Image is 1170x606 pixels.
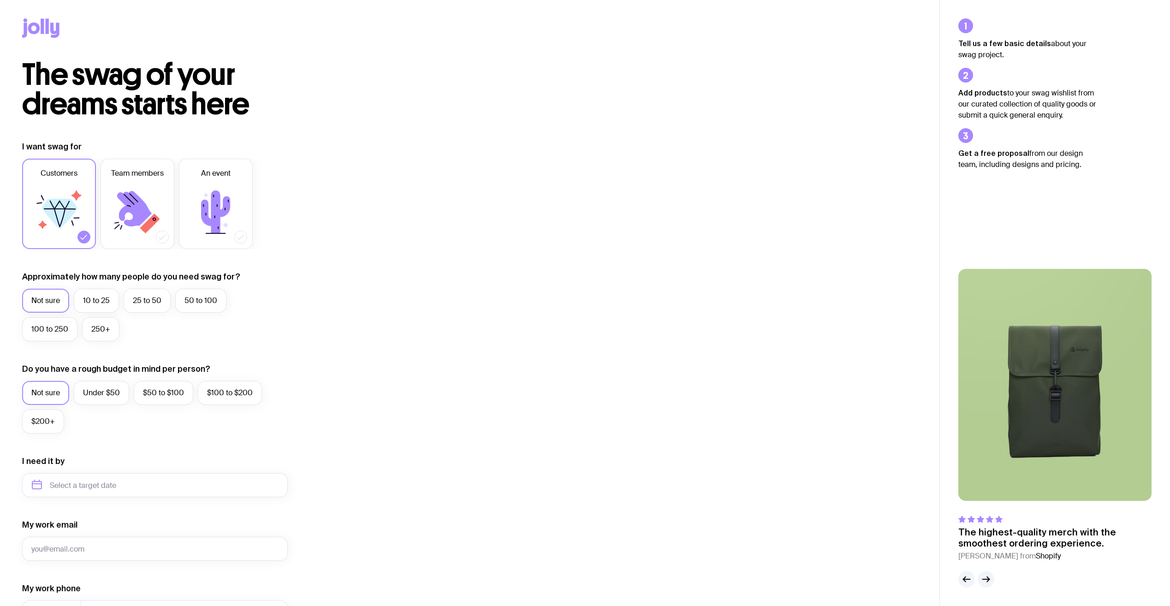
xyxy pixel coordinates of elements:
p: to your swag wishlist from our curated collection of quality goods or submit a quick general enqu... [958,87,1097,121]
cite: [PERSON_NAME] from [958,551,1152,562]
label: I need it by [22,456,65,467]
label: $50 to $100 [134,381,193,405]
label: Approximately how many people do you need swag for? [22,271,240,282]
label: I want swag for [22,141,82,152]
strong: Get a free proposal [958,149,1029,157]
strong: Add products [958,89,1007,97]
label: 250+ [82,317,119,341]
label: 100 to 250 [22,317,77,341]
label: $200+ [22,410,64,434]
p: The highest-quality merch with the smoothest ordering experience. [958,527,1152,549]
label: 25 to 50 [124,289,171,313]
span: Shopify [1036,551,1061,561]
label: Not sure [22,381,69,405]
label: Do you have a rough budget in mind per person? [22,363,210,374]
span: The swag of your dreams starts here [22,56,249,122]
label: My work email [22,519,77,530]
span: An event [201,168,231,179]
p: about your swag project. [958,38,1097,60]
label: Under $50 [74,381,129,405]
span: Team members [111,168,164,179]
input: you@email.com [22,537,288,561]
input: Select a target date [22,473,288,497]
p: from our design team, including designs and pricing. [958,148,1097,170]
label: 10 to 25 [74,289,119,313]
label: 50 to 100 [175,289,226,313]
label: $100 to $200 [198,381,262,405]
strong: Tell us a few basic details [958,39,1051,48]
label: Not sure [22,289,69,313]
label: My work phone [22,583,81,594]
span: Customers [41,168,77,179]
